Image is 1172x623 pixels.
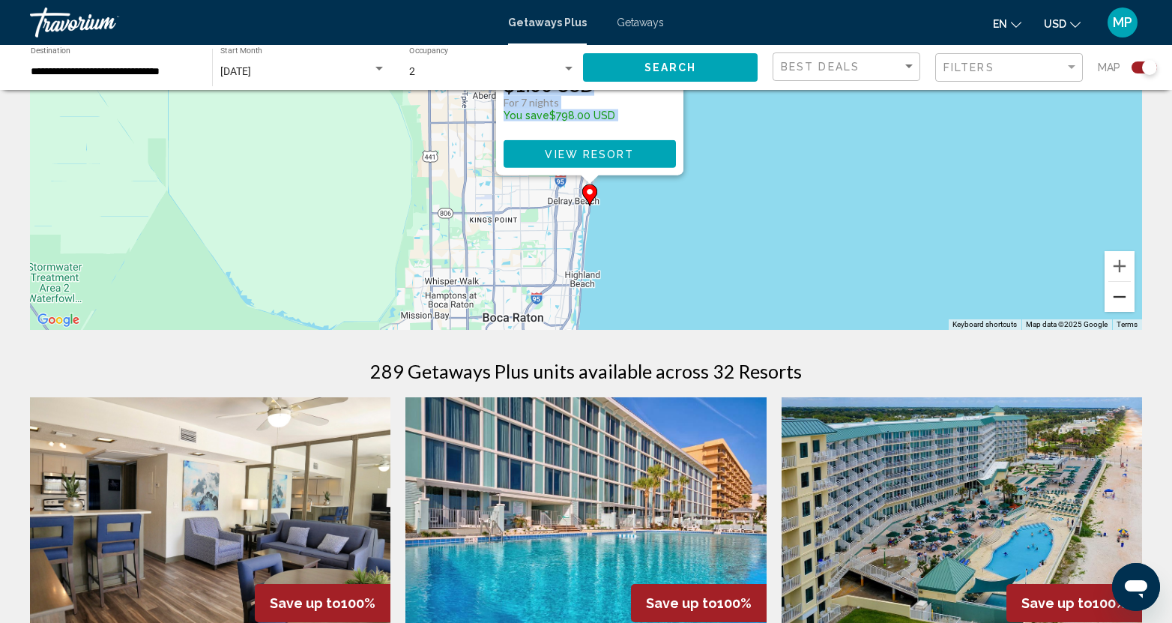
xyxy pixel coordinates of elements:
p: For 7 nights [504,96,615,109]
button: Keyboard shortcuts [952,319,1017,330]
button: User Menu [1103,7,1142,38]
button: Zoom in [1105,251,1135,281]
button: Search [583,53,758,81]
span: You save [504,109,549,121]
div: 100% [631,584,767,622]
span: Best Deals [781,61,860,73]
span: USD [1044,18,1066,30]
span: Search [644,62,697,74]
button: Filter [935,52,1083,83]
button: Zoom out [1105,282,1135,312]
button: View Resort [504,140,676,168]
a: Travorium [30,7,493,37]
a: Open this area in Google Maps (opens a new window) [34,310,83,330]
a: Terms [1117,320,1138,328]
span: 2 [409,65,415,77]
span: Save up to [646,595,717,611]
img: Google [34,310,83,330]
span: en [993,18,1007,30]
a: Getaways [617,16,664,28]
a: Getaways Plus [508,16,587,28]
button: Change currency [1044,13,1081,34]
span: [DATE] [220,65,251,77]
span: MP [1113,15,1132,30]
span: Save up to [1021,595,1093,611]
span: Filters [943,61,994,73]
h1: 289 Getaways Plus units available across 32 Resorts [370,360,802,382]
span: View Resort [545,148,634,160]
div: 100% [255,584,390,622]
span: Map [1098,57,1120,78]
iframe: Button to launch messaging window [1112,563,1160,611]
span: Map data ©2025 Google [1026,320,1108,328]
mat-select: Sort by [781,61,916,73]
div: 100% [1006,584,1142,622]
span: Save up to [270,595,341,611]
p: $798.00 USD [504,109,615,121]
button: Change language [993,13,1021,34]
